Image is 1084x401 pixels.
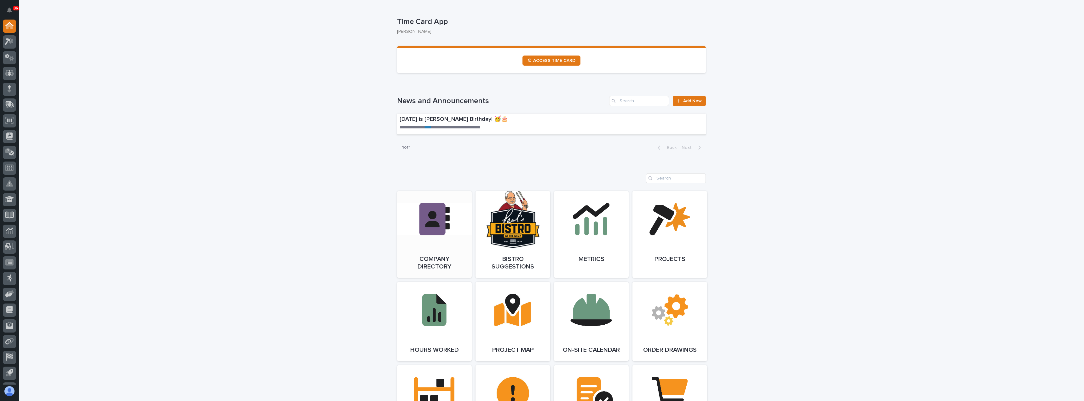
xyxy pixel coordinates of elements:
[3,4,16,17] button: Notifications
[554,282,629,361] a: On-Site Calendar
[397,97,607,106] h1: News and Announcements
[8,8,16,18] div: Notifications36
[554,191,629,278] a: Metrics
[528,58,575,63] span: ⏲ ACCESS TIME CARD
[609,96,669,106] input: Search
[397,191,472,278] a: Company Directory
[397,282,472,361] a: Hours Worked
[682,145,695,150] span: Next
[14,6,18,10] p: 36
[683,99,702,103] span: Add New
[646,173,706,183] input: Search
[397,140,416,155] p: 1 of 1
[397,17,703,27] p: Time Card App
[522,56,580,66] a: ⏲ ACCESS TIME CARD
[663,145,677,150] span: Back
[632,191,707,278] a: Projects
[476,282,550,361] a: Project Map
[673,96,706,106] a: Add New
[679,145,706,150] button: Next
[400,116,613,123] p: [DATE] is [PERSON_NAME] Birthday! 🥳🎂
[3,385,16,398] button: users-avatar
[397,29,701,34] p: [PERSON_NAME]
[476,191,550,278] a: Bistro Suggestions
[632,282,707,361] a: Order Drawings
[653,145,679,150] button: Back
